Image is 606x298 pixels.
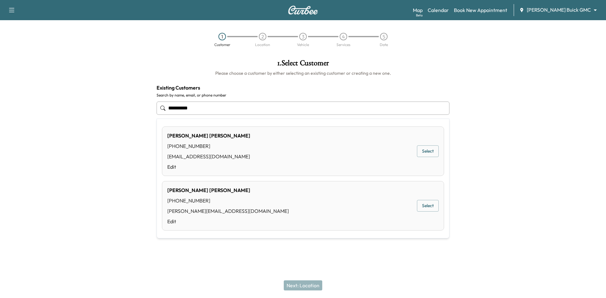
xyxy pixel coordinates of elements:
img: Curbee Logo [288,6,318,15]
div: Date [380,43,388,47]
div: 1 [218,33,226,40]
div: Services [336,43,350,47]
h1: 1 . Select Customer [157,59,449,70]
a: Calendar [428,6,449,14]
div: Beta [416,13,423,18]
div: [PERSON_NAME][EMAIL_ADDRESS][DOMAIN_NAME] [167,207,289,215]
h6: Please choose a customer by either selecting an existing customer or creating a new one. [157,70,449,76]
div: [EMAIL_ADDRESS][DOMAIN_NAME] [167,153,250,160]
div: Location [255,43,270,47]
h4: Existing Customers [157,84,449,91]
a: Edit [167,163,250,171]
button: Select [417,145,439,157]
div: [PERSON_NAME] [PERSON_NAME] [167,186,289,194]
div: [PHONE_NUMBER] [167,197,289,204]
div: [PHONE_NUMBER] [167,142,250,150]
div: 5 [380,33,388,40]
div: Customer [214,43,230,47]
a: Book New Appointment [454,6,507,14]
div: 4 [340,33,347,40]
div: [PERSON_NAME] [PERSON_NAME] [167,132,250,139]
div: 2 [259,33,266,40]
button: Select [417,200,439,212]
div: Vehicle [297,43,309,47]
span: [PERSON_NAME] Buick GMC [527,6,591,14]
div: 3 [299,33,307,40]
label: Search by name, email, or phone number [157,93,449,98]
a: Edit [167,218,289,225]
a: MapBeta [413,6,423,14]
